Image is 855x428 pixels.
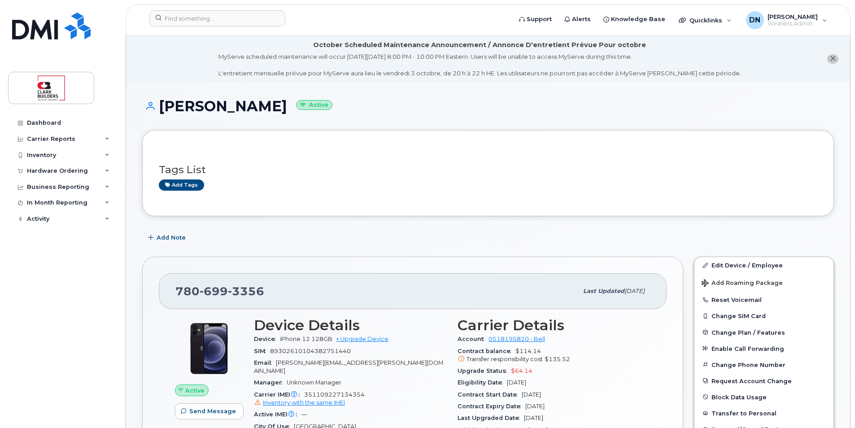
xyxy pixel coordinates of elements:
span: 3356 [228,284,264,298]
button: Add Note [142,230,193,246]
button: Request Account Change [694,373,833,389]
a: Inventory with the same IMEI [254,399,345,406]
span: iPhone 12 128GB [280,336,332,342]
button: Transfer to Personal [694,405,833,421]
span: Last updated [583,288,624,294]
span: $135.52 [545,356,570,362]
span: Inventory with the same IMEI [263,399,345,406]
span: [DATE] [507,379,526,386]
span: [PERSON_NAME][EMAIL_ADDRESS][PERSON_NAME][DOMAIN_NAME] [254,359,443,374]
button: Change Plan / Features [694,324,833,341]
button: Change Phone Number [694,357,833,373]
span: — [301,411,307,418]
h3: Device Details [254,317,447,333]
button: Change SIM Card [694,308,833,324]
span: Eligibility Date [458,379,507,386]
a: + Upgrade Device [336,336,388,342]
span: $114.14 [458,348,650,364]
span: Contract Start Date [458,391,522,398]
iframe: Messenger Launcher [816,389,848,421]
span: 351109227134354 [254,391,447,407]
a: Add tags [159,179,204,191]
span: Unknown Manager [287,379,341,386]
span: Send Message [189,407,236,415]
span: Last Upgraded Date [458,415,524,421]
span: Add Roaming Package [702,280,783,288]
img: iPhone_12.jpg [182,322,236,376]
div: MyServe scheduled maintenance will occur [DATE][DATE] 8:00 PM - 10:00 PM Eastern. Users will be u... [218,52,741,78]
span: Active [185,386,205,395]
span: Active IMEI [254,411,301,418]
span: 89302610104382751440 [270,348,351,354]
span: Account [458,336,489,342]
span: [DATE] [525,403,545,410]
button: Enable Call Forwarding [694,341,833,357]
span: Upgrade Status [458,367,511,374]
h3: Carrier Details [458,317,650,333]
button: close notification [827,54,838,64]
a: Edit Device / Employee [694,257,833,273]
span: Email [254,359,276,366]
button: Block Data Usage [694,389,833,405]
span: SIM [254,348,270,354]
span: Device [254,336,280,342]
span: Change Plan / Features [711,329,785,336]
h1: [PERSON_NAME] [142,98,834,114]
span: 780 [175,284,264,298]
span: [DATE] [522,391,541,398]
span: Carrier IMEI [254,391,304,398]
span: Enable Call Forwarding [711,345,784,352]
small: Active [296,100,332,110]
button: Send Message [175,403,244,419]
a: 0518195820 - Bell [489,336,545,342]
span: 699 [200,284,228,298]
span: Contract Expiry Date [458,403,525,410]
div: October Scheduled Maintenance Announcement / Annonce D'entretient Prévue Pour octobre [313,40,646,50]
span: Contract balance [458,348,515,354]
span: [DATE] [524,415,543,421]
span: [DATE] [624,288,645,294]
button: Add Roaming Package [694,273,833,292]
span: Manager [254,379,287,386]
span: Transfer responsibility cost [467,356,543,362]
h3: Tags List [159,164,817,175]
span: Add Note [157,233,186,242]
span: $64.14 [511,367,532,374]
button: Reset Voicemail [694,292,833,308]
